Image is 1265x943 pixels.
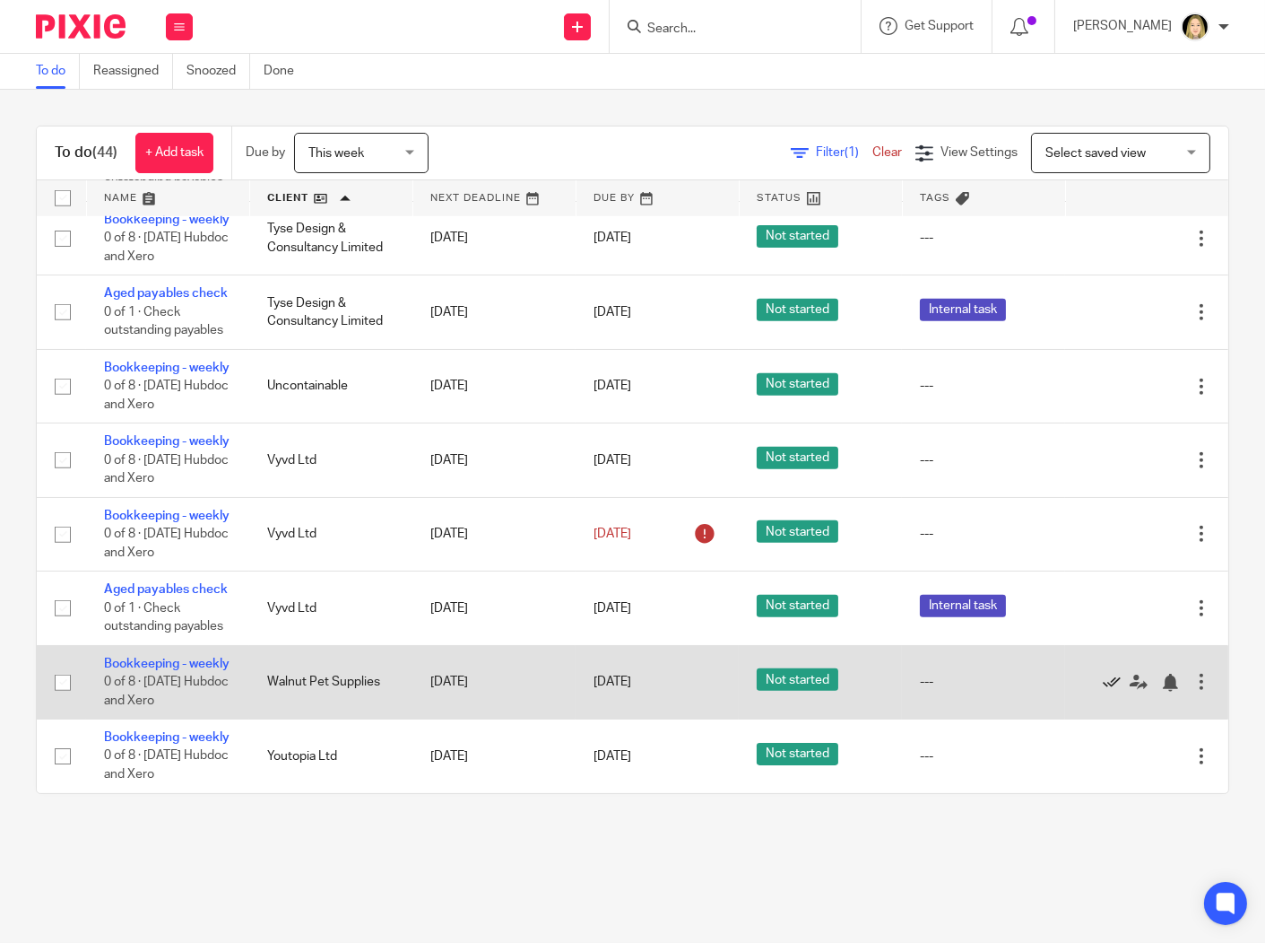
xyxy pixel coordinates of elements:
[757,373,838,396] span: Not started
[104,658,230,670] a: Bookkeeping - weekly
[757,225,838,248] span: Not started
[93,54,173,89] a: Reassigned
[816,146,872,159] span: Filter
[594,528,631,540] span: [DATE]
[186,54,250,89] a: Snoozed
[594,602,631,615] span: [DATE]
[249,497,412,571] td: Vyvd Ltd
[1073,17,1172,35] p: [PERSON_NAME]
[940,146,1018,159] span: View Settings
[757,743,838,765] span: Not started
[920,673,1047,691] div: ---
[249,349,412,423] td: Uncontainable
[249,423,412,497] td: Vyvd Ltd
[757,595,838,617] span: Not started
[249,572,412,645] td: Vyvd Ltd
[135,133,213,173] a: + Add task
[412,720,576,793] td: [DATE]
[594,232,631,245] span: [DATE]
[36,14,126,39] img: Pixie
[92,145,117,160] span: (44)
[594,676,631,688] span: [DATE]
[249,645,412,719] td: Walnut Pet Supplies
[104,602,223,633] span: 0 of 1 · Check outstanding payables
[1181,13,1209,41] img: Phoebe%20Black.png
[249,275,412,349] td: Tyse Design & Consultancy Limited
[1103,673,1130,691] a: Mark as done
[594,454,631,467] span: [DATE]
[246,144,285,162] p: Due by
[412,275,576,349] td: [DATE]
[104,306,223,337] span: 0 of 1 · Check outstanding payables
[757,447,838,469] span: Not started
[757,668,838,691] span: Not started
[36,54,80,89] a: To do
[104,510,230,522] a: Bookkeeping - weekly
[104,214,230,226] a: Bookkeeping - weekly
[920,525,1047,543] div: ---
[920,747,1047,765] div: ---
[412,349,576,423] td: [DATE]
[757,520,838,543] span: Not started
[104,380,229,411] span: 0 of 8 · [DATE] Hubdoc and Xero
[104,583,228,596] a: Aged payables check
[249,720,412,793] td: Youtopia Ltd
[104,750,229,781] span: 0 of 8 · [DATE] Hubdoc and Xero
[412,423,576,497] td: [DATE]
[308,147,364,160] span: This week
[104,454,229,485] span: 0 of 8 · [DATE] Hubdoc and Xero
[412,497,576,571] td: [DATE]
[594,750,631,763] span: [DATE]
[104,731,230,744] a: Bookkeeping - weekly
[104,287,228,300] a: Aged payables check
[1045,147,1146,160] span: Select saved view
[645,22,807,38] input: Search
[920,595,1006,617] span: Internal task
[921,193,951,203] span: Tags
[594,306,631,319] span: [DATE]
[412,201,576,275] td: [DATE]
[845,146,859,159] span: (1)
[249,201,412,275] td: Tyse Design & Consultancy Limited
[55,144,117,162] h1: To do
[920,229,1047,247] div: ---
[104,528,229,559] span: 0 of 8 · [DATE] Hubdoc and Xero
[920,451,1047,469] div: ---
[412,572,576,645] td: [DATE]
[104,435,230,448] a: Bookkeeping - weekly
[905,20,974,32] span: Get Support
[594,380,631,392] span: [DATE]
[104,362,230,374] a: Bookkeeping - weekly
[104,231,229,263] span: 0 of 8 · [DATE] Hubdoc and Xero
[920,299,1006,321] span: Internal task
[920,377,1047,395] div: ---
[872,146,902,159] a: Clear
[412,645,576,719] td: [DATE]
[104,676,229,707] span: 0 of 8 · [DATE] Hubdoc and Xero
[757,299,838,321] span: Not started
[264,54,308,89] a: Done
